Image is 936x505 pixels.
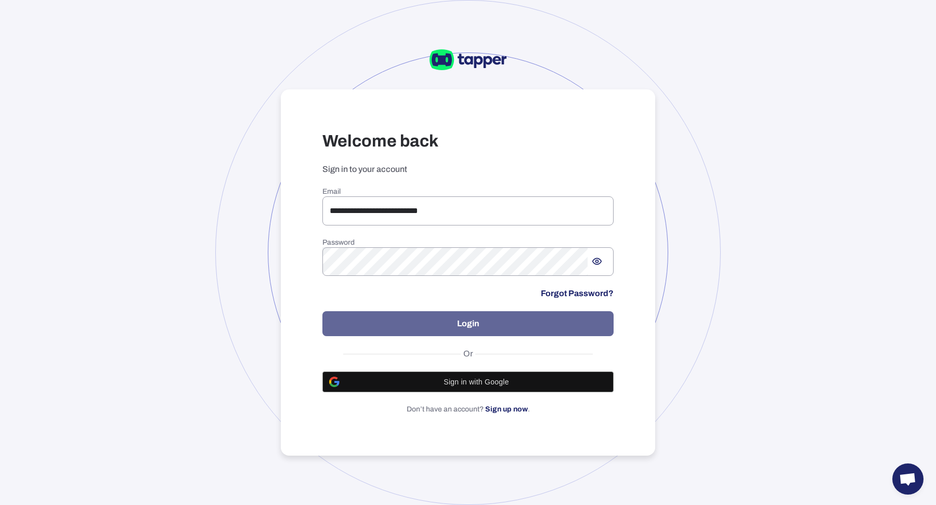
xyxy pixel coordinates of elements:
p: Sign in to your account [322,164,614,175]
span: Or [461,349,476,359]
button: Sign in with Google [322,371,614,392]
h6: Email [322,187,614,196]
p: Don’t have an account? . [322,405,614,414]
span: Sign in with Google [346,378,607,386]
a: Sign up now [485,405,528,413]
button: Show password [588,252,606,271]
button: Login [322,311,614,336]
a: Open chat [892,463,924,495]
h3: Welcome back [322,131,614,152]
a: Forgot Password? [541,288,614,299]
h6: Password [322,238,614,247]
